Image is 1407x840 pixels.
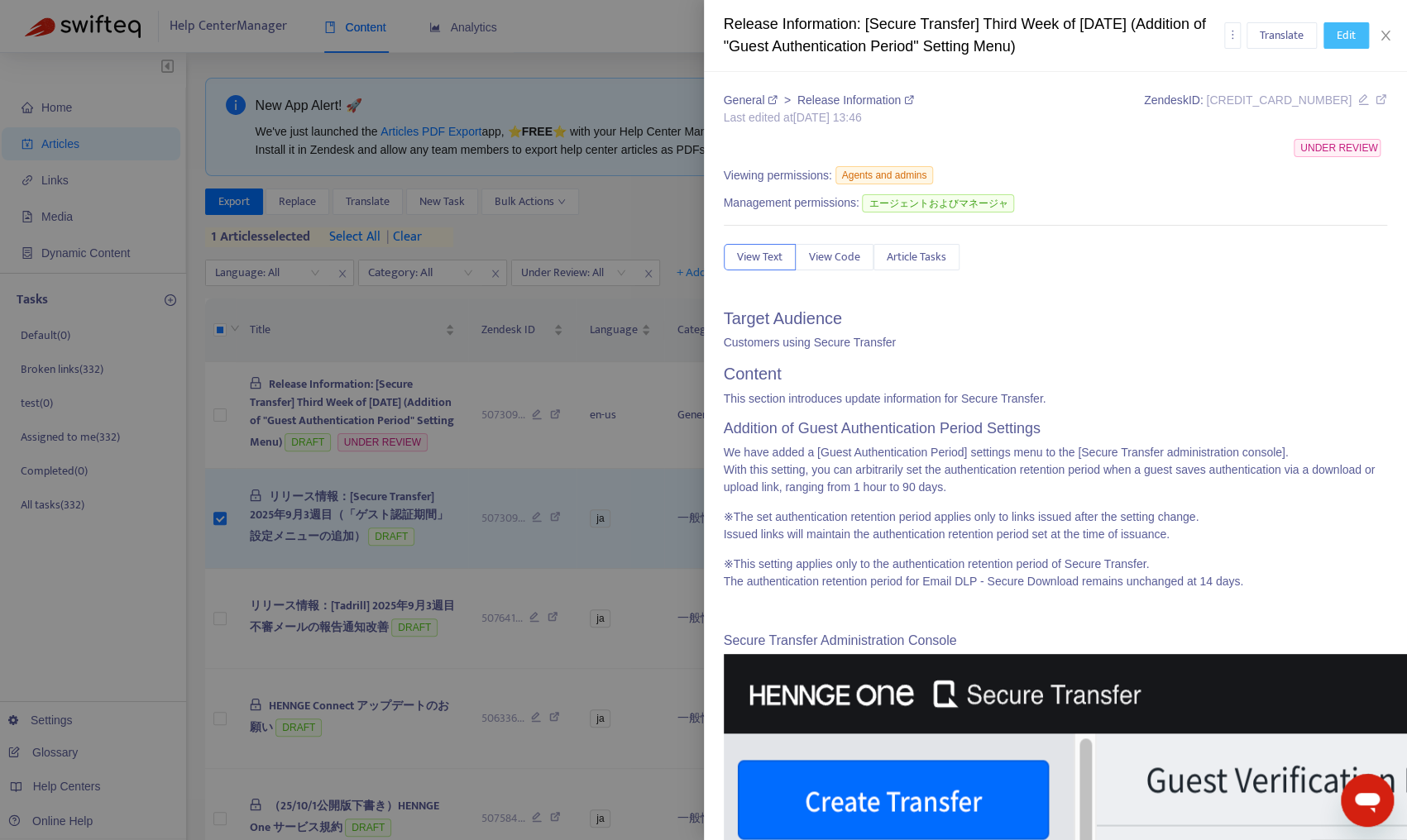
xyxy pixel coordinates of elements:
span: Translate [1260,26,1304,45]
p: This section introduces update information for Secure Transfer. [724,390,1388,408]
button: Translate [1247,22,1317,49]
button: View Text [724,244,796,270]
span: [CREDIT_CARD_NUMBER] [1206,93,1352,107]
span: Agents and admins [835,166,934,184]
span: View Code [809,248,860,266]
span: Edit [1337,26,1356,45]
p: We have added a [Guest Authentication Period] settings menu to the [Secure Transfer administratio... [724,444,1388,496]
button: Article Tasks [873,244,960,270]
span: UNDER REVIEW [1294,139,1381,157]
h4: Secure Transfer Administration Console [724,632,1388,648]
span: Article Tasks [887,248,946,266]
span: View Text [737,248,782,266]
iframe: メッセージングウィンドウを開くボタン [1341,774,1394,827]
p: Customers using Secure Transfer [724,334,1388,351]
div: > [724,92,914,109]
p: ※This setting applies only to the authentication retention period of Secure Transfer. The authent... [724,556,1388,590]
h3: Addition of Guest Authentication Period Settings [724,420,1388,438]
a: General [724,93,781,107]
button: more [1224,22,1241,49]
p: ※The set authentication retention period applies only to links issued after the setting change. I... [724,508,1388,543]
div: Release Information: [Secure Transfer] Third Week of [DATE] (Addition of "Guest Authentication Pe... [724,13,1224,58]
span: more [1227,29,1238,41]
span: エージェントおよびマネージャ [862,194,1014,212]
div: Last edited at [DATE] 13:46 [724,109,914,126]
a: Release Information [797,93,914,107]
h2: Target Audience [724,308,1388,328]
h2: Content [724,364,1388,384]
button: View Code [796,244,873,270]
button: Close [1374,28,1397,44]
button: Edit [1323,22,1369,49]
div: Zendesk ID: [1144,92,1387,126]
span: close [1379,29,1392,42]
span: Viewing permissions: [724,167,832,184]
span: Management permissions: [724,194,859,212]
